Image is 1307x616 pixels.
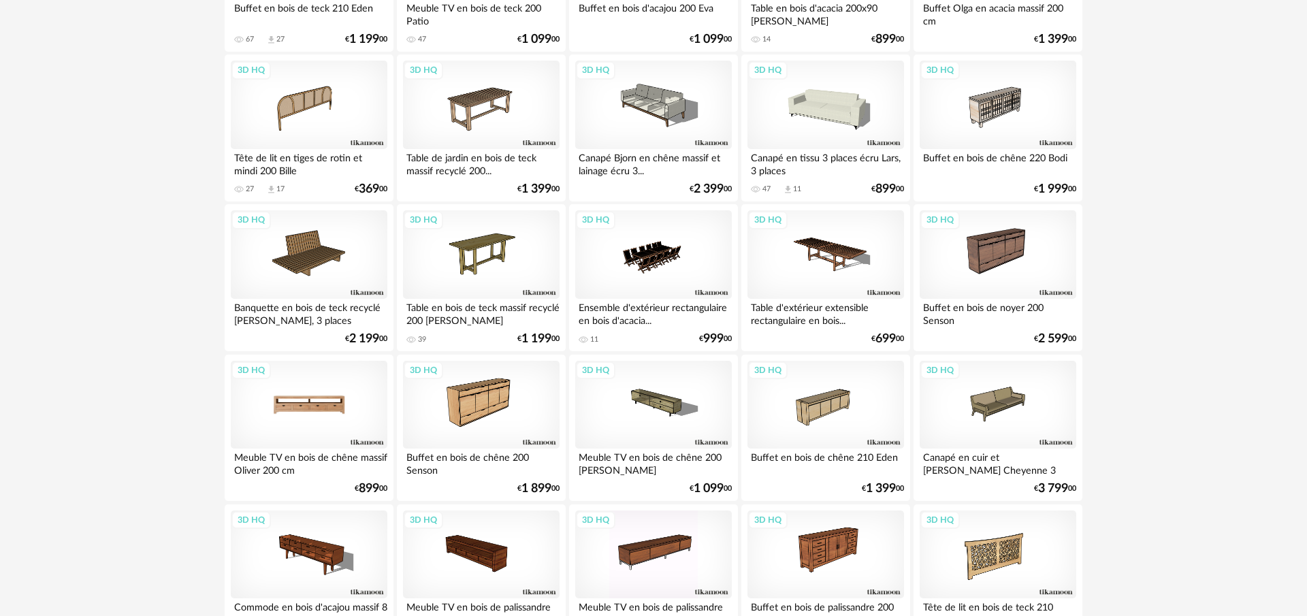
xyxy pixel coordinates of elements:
div: 3D HQ [920,61,960,79]
div: € 00 [355,484,387,493]
span: Download icon [266,35,276,45]
span: 1 399 [521,184,551,194]
div: 47 [762,184,771,194]
div: 3D HQ [576,511,615,529]
a: 3D HQ Canapé Bjorn en chêne massif et lainage écru 3... €2 39900 [569,54,738,201]
div: 11 [793,184,801,194]
a: 3D HQ Ensemble d'extérieur rectangulaire en bois d'acacia... 11 €99900 [569,204,738,351]
a: 3D HQ Buffet en bois de noyer 200 Senson €2 59900 [914,204,1082,351]
div: Meuble TV en bois de chêne massif Oliver 200 cm [231,449,387,476]
span: 1 199 [521,334,551,344]
div: 3D HQ [231,361,271,379]
span: 1 999 [1038,184,1068,194]
div: 3D HQ [231,61,271,79]
div: Table de jardin en bois de teck massif recyclé 200... [403,149,560,176]
div: 3D HQ [404,361,443,379]
span: 899 [875,184,896,194]
div: 3D HQ [748,511,788,529]
span: 3 799 [1038,484,1068,493]
div: 14 [762,35,771,44]
div: Buffet en bois de chêne 210 Eden [747,449,904,476]
div: € 00 [517,184,560,194]
div: € 00 [1034,184,1076,194]
a: 3D HQ Buffet en bois de chêne 200 Senson €1 89900 [397,355,566,502]
span: 2 399 [694,184,724,194]
span: 1 399 [866,484,896,493]
div: € 00 [1034,35,1076,44]
a: 3D HQ Table de jardin en bois de teck massif recyclé 200... €1 39900 [397,54,566,201]
span: 999 [703,334,724,344]
div: Ensemble d'extérieur rectangulaire en bois d'acacia... [575,299,732,326]
div: Table en bois de teck massif recyclé 200 [PERSON_NAME] [403,299,560,326]
span: 1 399 [1038,35,1068,44]
div: € 00 [517,484,560,493]
div: 3D HQ [231,211,271,229]
div: Buffet en bois de chêne 220 Bodi [920,149,1076,176]
div: € 00 [1034,334,1076,344]
div: 3D HQ [576,361,615,379]
div: Tête de lit en tiges de rotin et mindi 200 Bille [231,149,387,176]
div: 3D HQ [231,511,271,529]
a: 3D HQ Table en bois de teck massif recyclé 200 [PERSON_NAME] 39 €1 19900 [397,204,566,351]
div: 3D HQ [576,211,615,229]
div: € 00 [699,334,732,344]
div: € 00 [345,334,387,344]
div: € 00 [345,35,387,44]
div: € 00 [1034,484,1076,493]
div: € 00 [690,484,732,493]
div: € 00 [862,484,904,493]
a: 3D HQ Meuble TV en bois de chêne massif Oliver 200 cm €89900 [225,355,393,502]
div: 3D HQ [920,361,960,379]
div: € 00 [690,184,732,194]
span: 1 099 [521,35,551,44]
div: 3D HQ [576,61,615,79]
span: Download icon [783,184,793,195]
span: 899 [875,35,896,44]
div: € 00 [690,35,732,44]
div: € 00 [871,334,904,344]
span: 899 [359,484,379,493]
div: 67 [246,35,254,44]
div: 17 [276,184,285,194]
div: 3D HQ [748,361,788,379]
div: Buffet en bois de noyer 200 Senson [920,299,1076,326]
div: 27 [246,184,254,194]
span: 1 099 [694,484,724,493]
div: Banquette en bois de teck recyclé [PERSON_NAME], 3 places [231,299,387,326]
div: € 00 [871,35,904,44]
a: 3D HQ Table d'extérieur extensible rectangulaire en bois... €69900 [741,204,910,351]
div: 47 [418,35,426,44]
div: Canapé en cuir et [PERSON_NAME] Cheyenne 3 places [920,449,1076,476]
a: 3D HQ Buffet en bois de chêne 220 Bodi €1 99900 [914,54,1082,201]
div: 3D HQ [920,211,960,229]
a: 3D HQ Canapé en cuir et [PERSON_NAME] Cheyenne 3 places €3 79900 [914,355,1082,502]
div: Buffet en bois de chêne 200 Senson [403,449,560,476]
span: 1 099 [694,35,724,44]
a: 3D HQ Meuble TV en bois de chêne 200 [PERSON_NAME] €1 09900 [569,355,738,502]
a: 3D HQ Banquette en bois de teck recyclé [PERSON_NAME], 3 places €2 19900 [225,204,393,351]
div: 3D HQ [404,511,443,529]
div: € 00 [517,334,560,344]
div: 3D HQ [404,211,443,229]
div: Table d'extérieur extensible rectangulaire en bois... [747,299,904,326]
span: 1 199 [349,35,379,44]
span: 2 599 [1038,334,1068,344]
div: € 00 [517,35,560,44]
a: 3D HQ Buffet en bois de chêne 210 Eden €1 39900 [741,355,910,502]
div: 3D HQ [404,61,443,79]
span: 699 [875,334,896,344]
div: € 00 [355,184,387,194]
div: Canapé en tissu 3 places écru Lars, 3 places [747,149,904,176]
span: 1 899 [521,484,551,493]
div: 39 [418,335,426,344]
a: 3D HQ Canapé en tissu 3 places écru Lars, 3 places 47 Download icon 11 €89900 [741,54,910,201]
div: 27 [276,35,285,44]
div: 3D HQ [920,511,960,529]
span: 2 199 [349,334,379,344]
a: 3D HQ Tête de lit en tiges de rotin et mindi 200 Bille 27 Download icon 17 €36900 [225,54,393,201]
div: Meuble TV en bois de chêne 200 [PERSON_NAME] [575,449,732,476]
div: € 00 [871,184,904,194]
div: Canapé Bjorn en chêne massif et lainage écru 3... [575,149,732,176]
div: 3D HQ [748,61,788,79]
span: 369 [359,184,379,194]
